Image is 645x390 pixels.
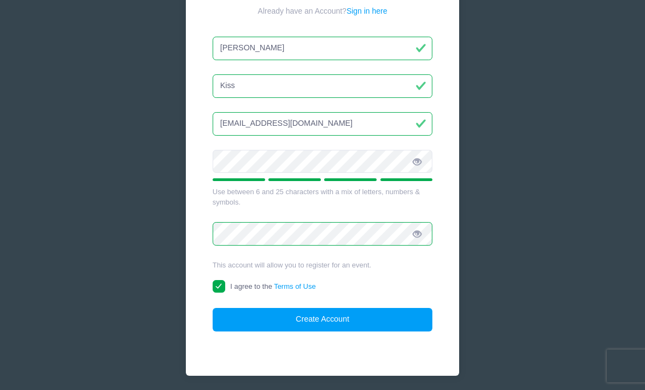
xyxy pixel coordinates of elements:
[213,280,225,293] input: I agree to theTerms of Use
[213,37,433,60] input: First Name
[213,5,433,17] div: Already have an Account?
[213,112,433,136] input: Email
[213,308,433,331] button: Create Account
[213,74,433,98] input: Last Name
[213,260,433,271] div: This account will allow you to register for an event.
[230,282,315,290] span: I agree to the
[347,7,388,15] a: Sign in here
[274,282,316,290] a: Terms of Use
[213,187,433,208] div: Use between 6 and 25 characters with a mix of letters, numbers & symbols.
